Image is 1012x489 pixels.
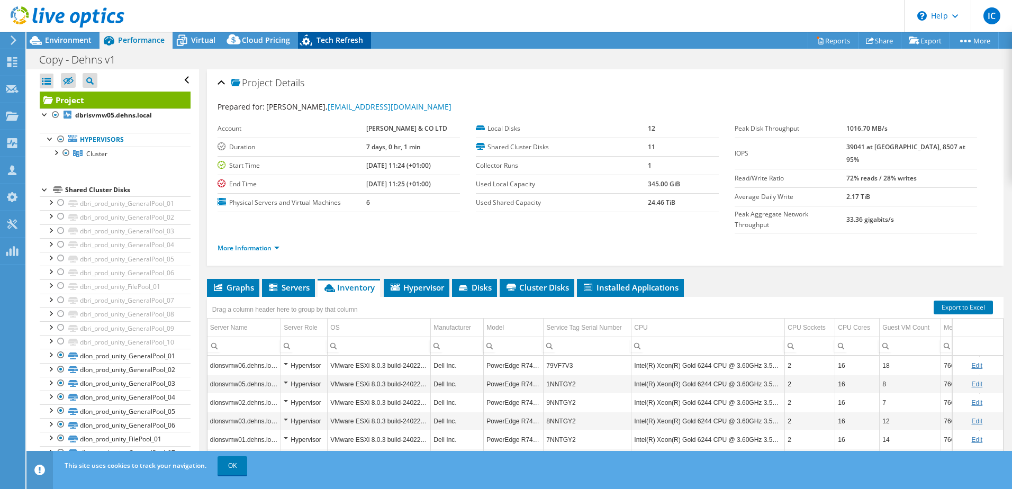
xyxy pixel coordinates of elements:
div: Drag a column header here to group by that column [210,302,360,317]
span: Cluster Disks [505,282,569,293]
div: Shared Cluster Disks [65,184,191,196]
a: dbri_prod_unity_GeneralPool_03 [40,224,191,238]
a: Edit [971,381,982,388]
span: Details [275,76,304,89]
td: Column Service Tag Serial Number, Value 8NNTGY2 [544,412,631,430]
td: Column OS, Value VMware ESXi 8.0.3 build-24022510 [328,412,431,430]
td: Column CPU Cores, Value 16 [835,449,880,467]
label: Average Daily Write [735,192,846,202]
td: Column Server Name, Value dlonsvmw02.dehns.local [207,393,281,412]
td: CPU Sockets Column [785,319,835,337]
a: dlon_prod_unity_GeneralPool_03 [40,377,191,391]
span: Servers [267,282,310,293]
b: 24.46 TiB [648,198,675,207]
b: dbrisvmw05.dehns.local [75,111,152,120]
td: Column Model, Value PowerEdge R740xd [484,356,544,375]
td: Column CPU, Value Intel(R) Xeon(R) Gold 6244 CPU @ 3.60GHz 3.59 GHz [631,449,785,467]
td: Column Server Role, Value Hypervisor [281,412,328,430]
td: Column Model, Value PowerEdge R740xd [484,412,544,430]
label: End Time [218,179,366,189]
b: 12 [648,124,655,133]
div: CPU [634,321,647,334]
td: Column Guest VM Count, Value 14 [880,430,941,449]
a: dbri_prod_unity_GeneralPool_09 [40,321,191,335]
label: Local Disks [476,123,648,134]
a: dlon_prod_unity_GeneralPool_07 [40,446,191,460]
label: Account [218,123,366,134]
label: IOPS [735,148,846,159]
div: Hypervisor [284,359,324,372]
td: Guest VM Count Column [880,319,941,337]
div: Server Role [284,321,317,334]
td: Column CPU Cores, Value 16 [835,356,880,375]
td: Column CPU Cores, Filter cell [835,337,880,355]
td: Column CPU Sockets, Value 2 [785,449,835,467]
td: Column Server Name, Value dlonsvmw01.dehns.local [207,430,281,449]
td: Column CPU, Value Intel(R) Xeon(R) Gold 6244 CPU @ 3.60GHz 3.59 GHz [631,412,785,430]
a: Edit [971,436,982,443]
td: Column OS, Filter cell [328,337,431,355]
span: Inventory [323,282,375,293]
td: Column OS, Value VMware ESXi 8.0.3 build-24022510 [328,375,431,393]
span: Tech Refresh [317,35,363,45]
td: CPU Column [631,319,785,337]
a: Project [40,92,191,108]
td: Column Service Tag Serial Number, Value 79VF7V3 [544,356,631,375]
td: Column Model, Value PowerEdge R740xd [484,430,544,449]
td: Column Guest VM Count, Value 16 [880,449,941,467]
a: dbri_prod_unity_GeneralPool_07 [40,294,191,307]
a: Edit [971,362,982,369]
span: This site uses cookies to track your navigation. [65,461,206,470]
td: Service Tag Serial Number Column [544,319,631,337]
a: dlon_prod_unity_FilePool_01 [40,432,191,446]
a: dbri_prod_unity_FilePool_01 [40,279,191,293]
td: Column CPU, Value Intel(R) Xeon(R) Gold 6244 CPU @ 3.60GHz 3.59 GHz [631,430,785,449]
label: Used Local Capacity [476,179,648,189]
td: Server Name Column [207,319,281,337]
label: Collector Runs [476,160,648,171]
label: Read/Write Ratio [735,173,846,184]
label: Start Time [218,160,366,171]
span: Virtual [191,35,215,45]
a: dbri_prod_unity_GeneralPool_10 [40,335,191,349]
td: Column Memory, Value 766.62 GiB [941,449,980,467]
a: dbri_prod_unity_GeneralPool_06 [40,266,191,279]
td: Column OS, Value VMware ESXi 8.0.3 build-24022510 [328,356,431,375]
td: Column Service Tag Serial Number, Filter cell [544,337,631,355]
td: Column CPU Cores, Value 16 [835,393,880,412]
td: Column Manufacturer, Value Dell Inc. [431,412,484,430]
td: Column CPU, Value Intel(R) Xeon(R) Gold 6244 CPU @ 3.60GHz 3.59 GHz [631,356,785,375]
td: Column Model, Value PowerEdge R740xd [484,393,544,412]
a: OK [218,456,247,475]
div: Service Tag Serial Number [546,321,622,334]
div: CPU Cores [838,321,870,334]
td: Column Memory, Value 766.62 GiB [941,412,980,430]
td: Model Column [484,319,544,337]
span: Installed Applications [582,282,679,293]
b: 11 [648,142,655,151]
td: Column Memory, Value 766.62 GiB [941,430,980,449]
a: dbri_prod_unity_GeneralPool_01 [40,196,191,210]
td: Column Server Role, Filter cell [281,337,328,355]
a: Reports [808,32,859,49]
td: Column Manufacturer, Value Dell Inc. [431,449,484,467]
td: Column Server Name, Value dlonsvmw04.dehns.local [207,449,281,467]
span: Environment [45,35,92,45]
a: dbrisvmw05.dehns.local [40,108,191,122]
td: Column Manufacturer, Filter cell [431,337,484,355]
a: dbri_prod_unity_GeneralPool_08 [40,307,191,321]
span: IC [983,7,1000,24]
td: Column OS, Value VMware ESXi 8.0.3 build-24022510 [328,449,431,467]
a: Cluster [40,147,191,160]
td: Column Memory, Filter cell [941,337,980,355]
td: CPU Cores Column [835,319,880,337]
label: Peak Aggregate Network Throughput [735,209,846,230]
td: Column Server Role, Value Hypervisor [281,430,328,449]
span: Cluster [86,149,107,158]
b: 1 [648,161,652,170]
a: Edit [971,399,982,406]
b: 1016.70 MB/s [846,124,888,133]
td: Column Server Role, Value Hypervisor [281,449,328,467]
div: Model [486,321,504,334]
td: Column Server Name, Value dlonsvmw03.dehns.local [207,412,281,430]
